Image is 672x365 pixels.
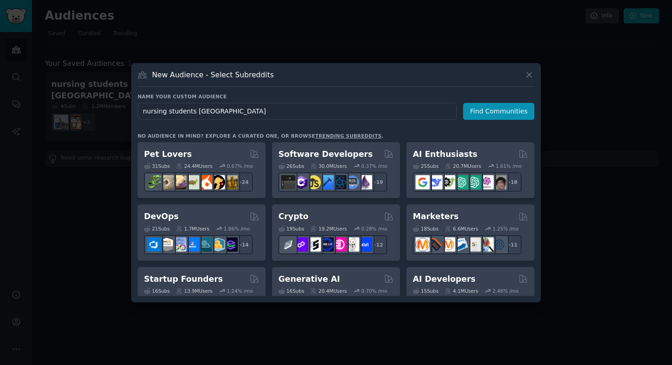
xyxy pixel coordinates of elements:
[445,288,478,294] div: 4.1M Users
[368,172,387,192] div: + 19
[454,237,468,252] img: Emailmarketing
[492,175,507,189] img: ArtificalIntelligence
[152,70,274,80] h3: New Audience - Select Subreddits
[278,274,340,285] h2: Generative AI
[198,237,212,252] img: platformengineering
[185,237,199,252] img: DevOpsLinks
[278,225,304,232] div: 19 Sub s
[198,175,212,189] img: cockatiel
[310,225,347,232] div: 19.2M Users
[480,175,494,189] img: OpenAIDev
[332,175,347,189] img: reactnative
[278,288,304,294] div: 16 Sub s
[445,225,478,232] div: 6.6M Users
[185,175,199,189] img: turtle
[428,237,443,252] img: bigseo
[492,237,507,252] img: OnlineMarketing
[172,175,187,189] img: leopardgeckos
[224,175,238,189] img: dogbreed
[320,237,334,252] img: web3
[281,237,295,252] img: ethfinance
[176,163,212,169] div: 24.4M Users
[320,175,334,189] img: iOSProgramming
[416,237,430,252] img: content_marketing
[413,288,438,294] div: 15 Sub s
[413,211,459,222] h2: Marketers
[176,225,209,232] div: 1.7M Users
[502,172,522,192] div: + 18
[454,175,468,189] img: chatgpt_promptDesign
[428,175,443,189] img: DeepSeek
[310,288,347,294] div: 20.4M Users
[144,211,179,222] h2: DevOps
[358,175,372,189] img: elixir
[138,93,534,100] h3: Name your custom audience
[160,175,174,189] img: ballpython
[332,237,347,252] img: defiblockchain
[278,163,304,169] div: 26 Sub s
[413,163,438,169] div: 25 Sub s
[176,288,212,294] div: 13.9M Users
[441,175,455,189] img: AItoolsCatalog
[441,237,455,252] img: AskMarketing
[315,133,381,139] a: trending subreddits
[138,133,384,139] div: No audience in mind? Explore a curated one, or browse .
[294,175,308,189] img: csharp
[234,235,253,254] div: + 14
[480,237,494,252] img: MarketingResearch
[224,225,250,232] div: 1.86 % /mo
[413,149,477,160] h2: AI Enthusiasts
[147,237,161,252] img: azuredevops
[138,103,457,120] input: Pick a short name, like "Digital Marketers" or "Movie-Goers"
[160,237,174,252] img: AWS_Certified_Experts
[144,149,192,160] h2: Pet Lovers
[493,288,519,294] div: 2.46 % /mo
[413,274,475,285] h2: AI Developers
[358,237,372,252] img: defi_
[147,175,161,189] img: herpetology
[368,235,387,254] div: + 12
[294,237,308,252] img: 0xPolygon
[502,235,522,254] div: + 11
[445,163,481,169] div: 20.7M Users
[463,103,534,120] button: Find Communities
[361,288,387,294] div: 0.70 % /mo
[413,225,438,232] div: 18 Sub s
[211,237,225,252] img: aws_cdk
[227,288,253,294] div: 1.24 % /mo
[278,149,373,160] h2: Software Developers
[144,163,170,169] div: 31 Sub s
[281,175,295,189] img: software
[224,237,238,252] img: PlatformEngineers
[416,175,430,189] img: GoogleGeminiAI
[361,225,387,232] div: 0.28 % /mo
[211,175,225,189] img: PetAdvice
[234,172,253,192] div: + 24
[345,175,359,189] img: AskComputerScience
[361,163,387,169] div: 0.37 % /mo
[278,211,309,222] h2: Crypto
[467,175,481,189] img: chatgpt_prompts_
[307,237,321,252] img: ethstaker
[307,175,321,189] img: learnjavascript
[496,163,522,169] div: 1.61 % /mo
[144,288,170,294] div: 16 Sub s
[467,237,481,252] img: googleads
[227,163,253,169] div: 0.67 % /mo
[172,237,187,252] img: Docker_DevOps
[144,225,170,232] div: 21 Sub s
[493,225,519,232] div: 1.25 % /mo
[310,163,347,169] div: 30.0M Users
[144,274,223,285] h2: Startup Founders
[345,237,359,252] img: CryptoNews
